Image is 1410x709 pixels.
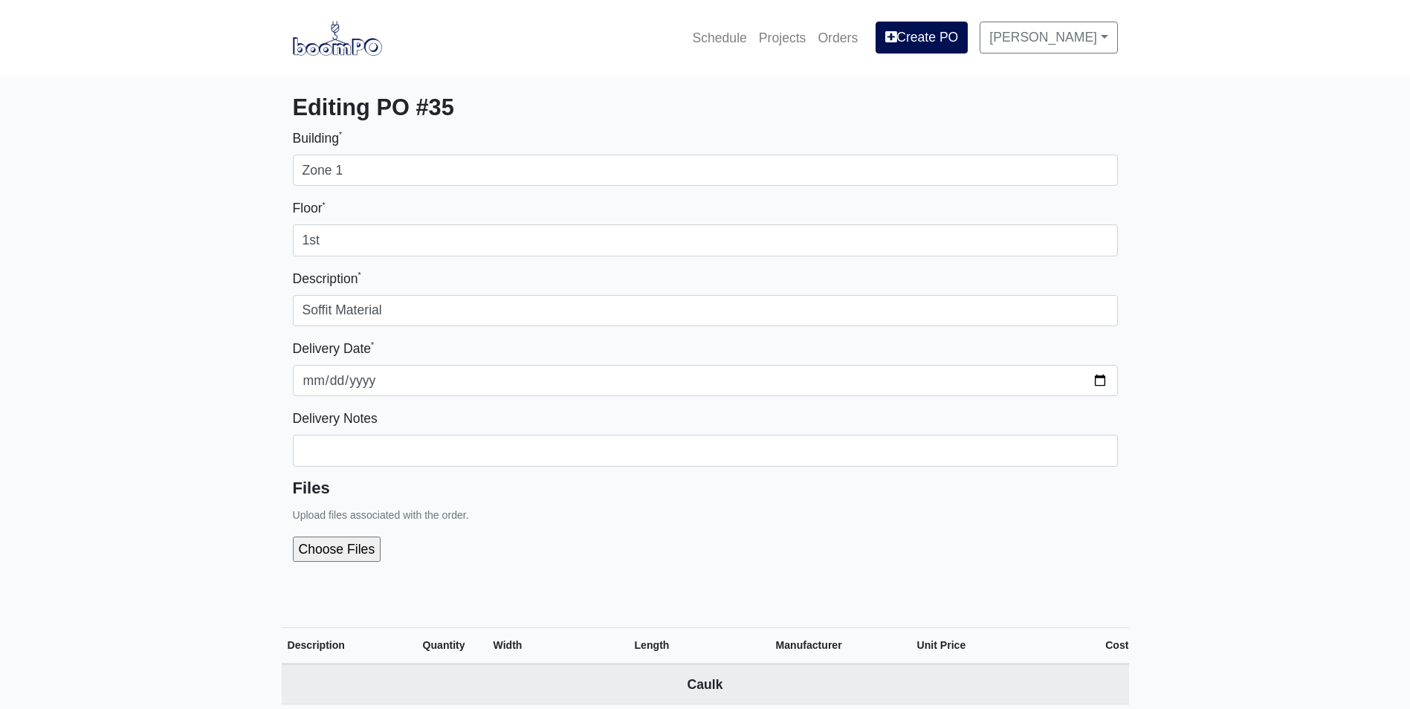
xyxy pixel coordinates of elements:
[293,509,469,521] small: Upload files associated with the order.
[293,479,1118,498] h5: Files
[293,94,1118,122] h3: Editing PO #35
[917,627,1058,664] th: Unit Price
[293,537,540,562] input: Choose Files
[293,128,343,149] label: Building
[688,677,723,692] b: Caulk
[288,639,345,651] span: Description
[876,22,968,53] a: Create PO
[293,198,326,218] label: Floor
[293,365,1118,396] input: mm-dd-yyyy
[812,22,864,54] a: Orders
[753,22,812,54] a: Projects
[293,408,378,429] label: Delivery Notes
[1058,627,1129,664] th: Cost
[686,22,752,54] a: Schedule
[293,338,375,359] label: Delivery Date
[635,627,776,664] th: Length
[776,627,917,664] th: Manufacturer
[980,22,1117,53] a: [PERSON_NAME]
[494,627,635,664] th: Width
[293,268,361,289] label: Description
[423,627,494,664] th: Quantity
[293,21,382,55] img: boomPO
